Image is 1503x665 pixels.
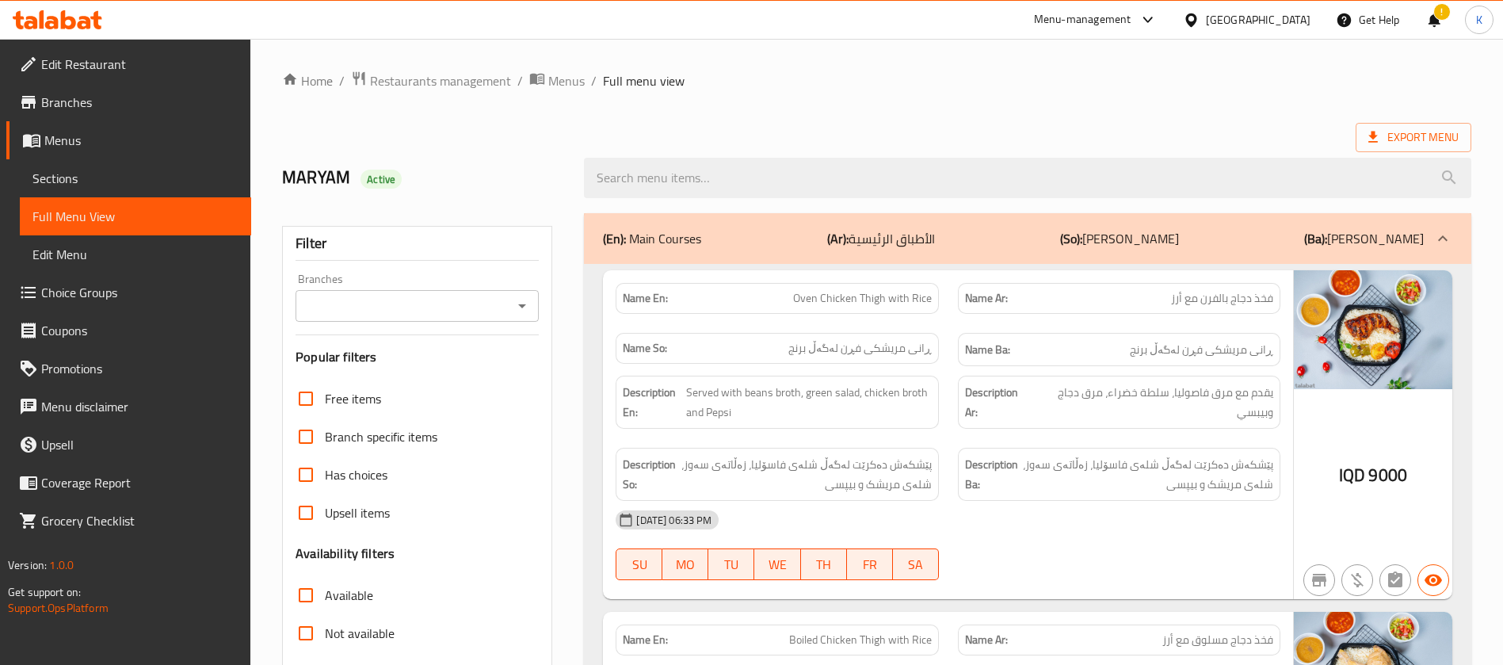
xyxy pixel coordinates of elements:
a: Promotions [6,350,251,388]
span: Upsell items [325,503,390,522]
a: Choice Groups [6,273,251,311]
span: Oven Chicken Thigh with Rice [793,290,932,307]
span: Coverage Report [41,473,238,492]
span: Not available [325,624,395,643]
span: Export Menu [1356,123,1471,152]
a: Full Menu View [20,197,251,235]
span: Promotions [41,359,238,378]
span: [DATE] 06:33 PM [630,513,718,528]
button: SU [616,548,662,580]
li: / [517,71,523,90]
span: Menu disclaimer [41,397,238,416]
span: Active [360,172,402,187]
span: Edit Restaurant [41,55,238,74]
span: MO [669,553,702,576]
span: IQD [1339,460,1365,491]
strong: Name En: [623,632,668,648]
button: Purchased item [1341,564,1373,596]
input: search [584,158,1471,198]
span: Restaurants management [370,71,511,90]
p: [PERSON_NAME] [1060,229,1179,248]
button: MO [662,548,708,580]
span: يقدم مع مرق فاصوليا، سلطة خضراء، مرق دجاج وبيبسي [1032,383,1273,422]
span: Edit Menu [32,245,238,264]
a: Menus [6,121,251,159]
h3: Popular filters [296,348,539,366]
a: Menu disclaimer [6,388,251,426]
span: WE [761,553,794,576]
span: Boiled Chicken Thigh with Rice [789,632,932,648]
p: [PERSON_NAME] [1304,229,1424,248]
span: Choice Groups [41,283,238,302]
b: (En): [603,227,626,250]
strong: Description Ba: [965,455,1018,494]
button: Not branch specific item [1303,564,1335,596]
button: WE [754,548,800,580]
span: Sections [32,169,238,188]
strong: Description En: [623,383,683,422]
span: Branch specific items [325,427,437,446]
button: Open [511,295,533,317]
span: فخذ دجاج مسلوق مع أرز [1162,632,1273,648]
span: Export Menu [1368,128,1459,147]
span: Free items [325,389,381,408]
span: Upsell [41,435,238,454]
a: Upsell [6,426,251,464]
span: TH [807,553,841,576]
strong: Name Ar: [965,632,1008,648]
a: Support.OpsPlatform [8,598,109,618]
a: Grocery Checklist [6,502,251,540]
strong: Name Ba: [965,340,1010,360]
li: / [591,71,597,90]
a: Coupons [6,311,251,350]
button: Not has choices [1379,564,1411,596]
span: 1.0.0 [49,555,74,575]
div: Active [360,170,402,189]
span: SA [899,553,933,576]
span: فخذ دجاج بالفرن مع أرز [1171,290,1273,307]
span: TU [715,553,748,576]
a: Home [282,71,333,90]
button: TH [801,548,847,580]
span: ڕانی مریشکی فڕن لەگەڵ برنج [788,340,932,357]
button: Available [1417,564,1449,596]
b: (So): [1060,227,1082,250]
span: FR [853,553,887,576]
span: Coupons [41,321,238,340]
button: FR [847,548,893,580]
span: Menus [548,71,585,90]
button: SA [893,548,939,580]
p: Main Courses [603,229,701,248]
p: الأطباق الرئيسية [827,229,935,248]
h3: Availability filters [296,545,395,563]
b: (Ba): [1304,227,1327,250]
div: Menu-management [1034,10,1131,29]
a: Edit Restaurant [6,45,251,83]
a: Restaurants management [351,71,511,91]
span: پێشکەش دەکرێت لەگەڵ شلەی فاسۆلیا، زەڵاتەی سەوز، شلەی مریشک و بیپسی [679,455,931,494]
span: Full menu view [603,71,685,90]
nav: breadcrumb [282,71,1471,91]
span: Served with beans broth, green salad, chicken broth and Pepsi [686,383,932,422]
a: Edit Menu [20,235,251,273]
a: Branches [6,83,251,121]
span: K [1476,11,1482,29]
span: پێشکەش دەکرێت لەگەڵ شلەی فاسۆلیا، زەڵاتەی سەوز، شلەی مریشک و بیپسی [1021,455,1273,494]
img: Oven_Chicken_Thigh_with_R638911399058005753.jpg [1294,270,1452,389]
span: Menus [44,131,238,150]
strong: Description So: [623,455,676,494]
a: Menus [529,71,585,91]
h2: MARYAM [282,166,565,189]
strong: Name Ar: [965,290,1008,307]
span: Branches [41,93,238,112]
span: Has choices [325,465,387,484]
div: (En): Main Courses(Ar):الأطباق الرئيسية(So):[PERSON_NAME](Ba):[PERSON_NAME] [584,213,1471,264]
div: [GEOGRAPHIC_DATA] [1206,11,1310,29]
span: Version: [8,555,47,575]
div: Filter [296,227,539,261]
span: Available [325,586,373,605]
button: TU [708,548,754,580]
a: Coverage Report [6,464,251,502]
strong: Description Ar: [965,383,1029,422]
li: / [339,71,345,90]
